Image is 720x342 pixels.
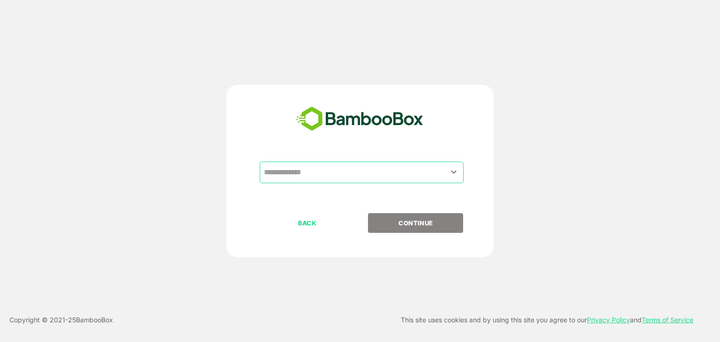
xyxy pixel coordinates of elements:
p: BACK [261,218,354,228]
p: CONTINUE [369,218,463,228]
p: Copyright © 2021- 25 BambooBox [9,314,113,326]
p: This site uses cookies and by using this site you agree to our and [401,314,693,326]
a: Privacy Policy [587,316,630,324]
a: Terms of Service [642,316,693,324]
button: CONTINUE [368,213,463,233]
button: Open [448,166,460,178]
button: BACK [260,213,355,233]
img: bamboobox [291,104,428,134]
